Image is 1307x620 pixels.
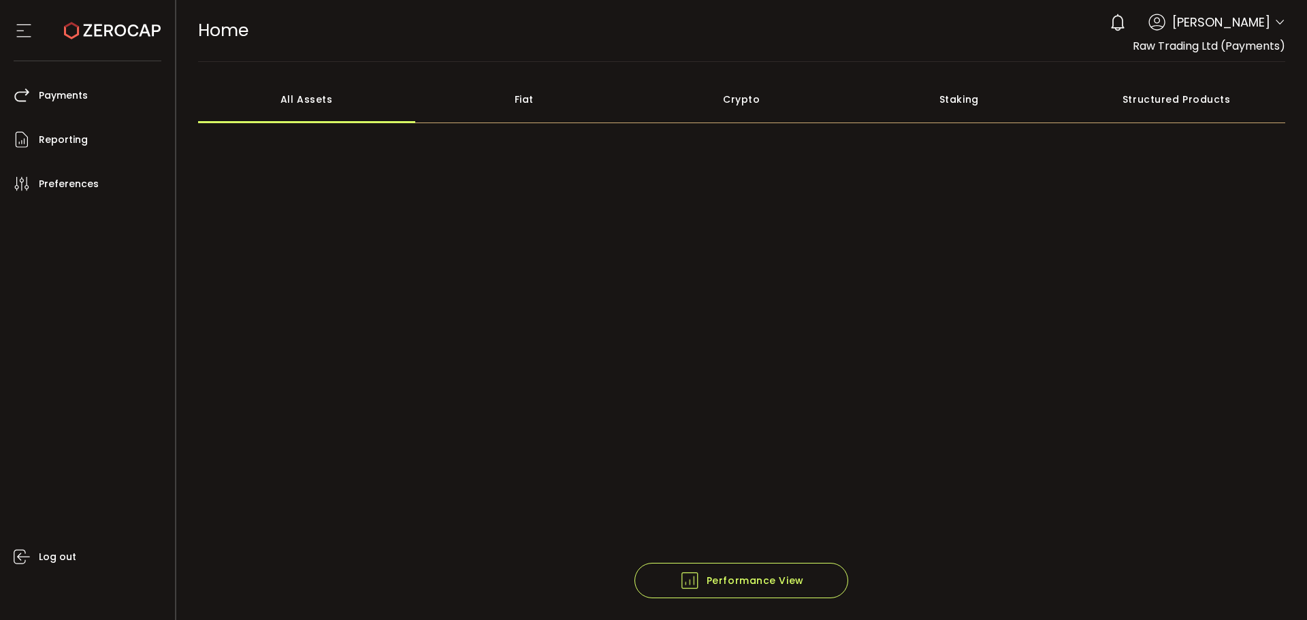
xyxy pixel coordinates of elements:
span: Home [198,18,248,42]
div: Structured Products [1068,76,1286,123]
div: All Assets [198,76,416,123]
iframe: Chat Widget [1148,473,1307,620]
span: [PERSON_NAME] [1172,13,1270,31]
span: Payments [39,86,88,105]
div: Staking [850,76,1068,123]
span: Performance View [679,570,804,591]
span: Preferences [39,174,99,194]
button: Performance View [634,563,848,598]
span: Raw Trading Ltd (Payments) [1133,38,1285,54]
span: Reporting [39,130,88,150]
span: Log out [39,547,76,567]
div: Fiat [415,76,633,123]
div: Crypto [633,76,851,123]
